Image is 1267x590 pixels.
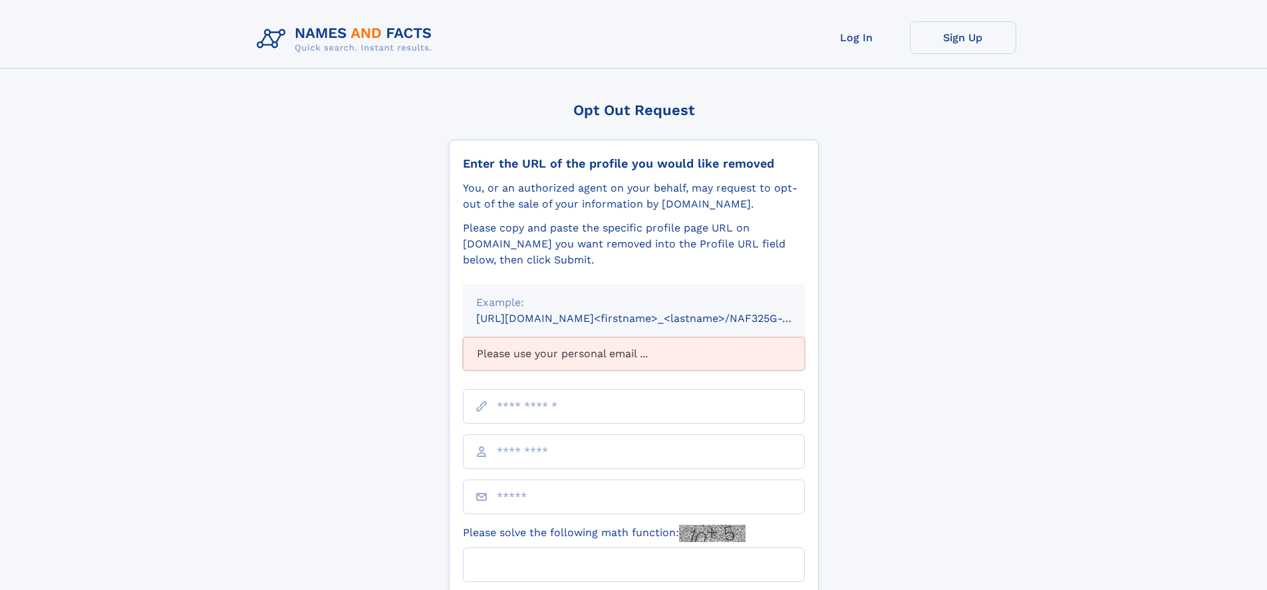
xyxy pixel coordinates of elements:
a: Sign Up [910,21,1016,54]
small: [URL][DOMAIN_NAME]<firstname>_<lastname>/NAF325G-xxxxxxxx [476,312,830,325]
img: Logo Names and Facts [251,21,443,57]
label: Please solve the following math function: [463,525,746,542]
a: Log In [803,21,910,54]
div: Opt Out Request [449,102,819,118]
div: Please copy and paste the specific profile page URL on [DOMAIN_NAME] you want removed into the Pr... [463,220,805,268]
div: Enter the URL of the profile you would like removed [463,156,805,171]
div: You, or an authorized agent on your behalf, may request to opt-out of the sale of your informatio... [463,180,805,212]
div: Please use your personal email ... [463,337,805,370]
div: Example: [476,295,791,311]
